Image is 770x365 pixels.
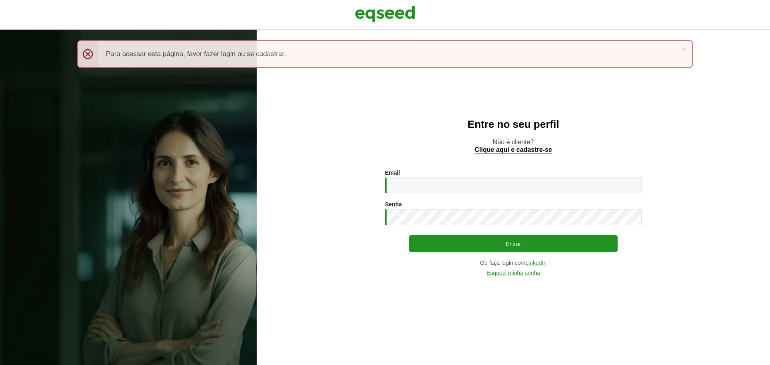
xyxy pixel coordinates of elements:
[486,270,540,276] a: Esqueci minha senha
[385,202,402,207] label: Senha
[273,119,754,130] h2: Entre no seu perfil
[525,260,547,266] a: LinkedIn
[681,45,686,53] a: ×
[273,138,754,153] p: Não é cliente?
[355,4,415,24] img: EqSeed Logo
[385,260,642,266] div: Ou faça login com
[409,235,618,252] button: Entrar
[475,147,552,153] a: Clique aqui e cadastre-se
[385,170,400,175] label: Email
[77,40,693,68] div: Para acessar esta página, favor fazer login ou se cadastrar.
